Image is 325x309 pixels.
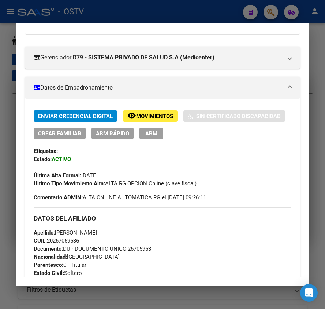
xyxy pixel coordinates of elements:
[145,130,157,137] span: ABM
[139,128,163,139] button: ABM
[34,262,63,268] strong: Parentesco:
[300,284,318,302] div: Open Intercom Messenger
[25,47,300,69] mat-expansion-panel-header: Gerenciador:D79 - SISTEMA PRIVADO DE SALUD S.A (Medicenter)
[34,83,282,92] mat-panel-title: Datos de Empadronamiento
[38,130,81,137] span: Crear Familiar
[34,270,64,276] strong: Estado Civil:
[25,77,300,99] mat-expansion-panel-header: Datos de Empadronamiento
[136,113,173,120] span: Movimientos
[34,172,81,179] strong: Última Alta Formal:
[34,246,63,252] strong: Documento:
[73,53,214,62] strong: D79 - SISTEMA PRIVADO DE SALUD S.A (Medicenter)
[91,128,134,139] button: ABM Rápido
[34,214,291,222] h3: DATOS DEL AFILIADO
[34,246,151,252] span: DU - DOCUMENTO UNICO 26705953
[34,156,52,163] strong: Estado:
[127,111,136,120] mat-icon: remove_red_eye
[96,130,129,137] span: ABM Rápido
[34,193,206,201] span: ALTA ONLINE AUTOMATICA RG el [DATE] 09:26:11
[183,110,285,122] button: Sin Certificado Discapacidad
[34,270,82,276] span: Soltero
[123,110,178,122] button: Movimientos
[34,237,47,244] strong: CUIL:
[38,113,113,120] span: Enviar Credencial Digital
[34,194,83,201] strong: Comentario ADMIN:
[34,128,86,139] button: Crear Familiar
[34,254,120,260] span: [GEOGRAPHIC_DATA]
[34,148,58,154] strong: Etiquetas:
[52,156,71,163] strong: ACTIVO
[34,229,97,236] span: [PERSON_NAME]
[34,53,282,62] mat-panel-title: Gerenciador:
[34,110,117,122] button: Enviar Credencial Digital
[34,237,79,244] span: 20267059536
[34,180,105,187] strong: Ultimo Tipo Movimiento Alta:
[34,229,55,236] strong: Apellido:
[196,113,281,120] span: Sin Certificado Discapacidad
[34,262,86,268] span: 0 - Titular
[34,180,197,187] span: ALTA RG OPCION Online (clave fiscal)
[34,172,98,179] span: [DATE]
[34,254,67,260] strong: Nacionalidad:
